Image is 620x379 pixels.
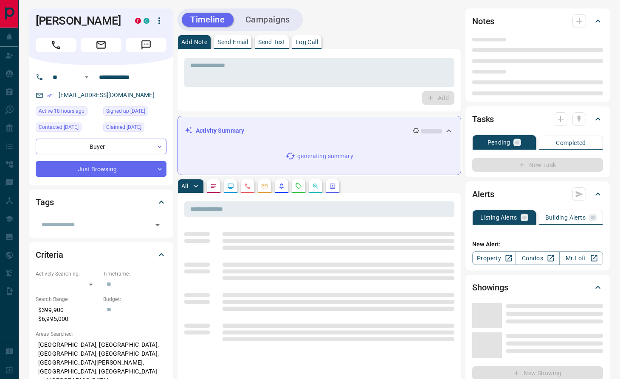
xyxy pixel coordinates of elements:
button: Open [152,219,163,231]
div: Tasks [472,109,603,129]
div: Notes [472,11,603,31]
span: Email [81,38,121,52]
h2: Tasks [472,112,494,126]
span: Call [36,38,76,52]
span: Signed up [DATE] [106,107,145,115]
div: Showings [472,277,603,298]
span: Message [126,38,166,52]
div: Tue Sep 23 2025 [36,123,99,134]
a: [EMAIL_ADDRESS][DOMAIN_NAME] [59,92,155,98]
p: Add Note [181,39,207,45]
svg: Calls [244,183,251,189]
p: Listing Alerts [480,215,517,220]
p: Pending [488,139,510,145]
span: Contacted [DATE] [39,123,79,131]
p: Log Call [296,39,318,45]
div: Buyer [36,139,166,154]
div: Just Browsing [36,161,166,177]
button: Campaigns [237,13,299,27]
p: Building Alerts [545,215,586,220]
a: Property [472,251,516,265]
h2: Criteria [36,248,63,262]
svg: Notes [210,183,217,189]
p: Budget: [103,295,166,303]
svg: Listing Alerts [278,183,285,189]
div: Wed Sep 30 2020 [103,106,166,118]
p: Activity Summary [196,126,244,135]
button: Timeline [182,13,234,27]
svg: Email Verified [47,92,53,98]
a: Condos [516,251,559,265]
div: Mon Oct 13 2025 [36,106,99,118]
div: Wed Mar 20 2024 [103,123,166,134]
div: Alerts [472,184,603,204]
h2: Showings [472,281,508,294]
p: Actively Searching: [36,270,99,278]
p: Areas Searched: [36,330,166,338]
p: $399,900 - $6,995,000 [36,303,99,326]
div: Criteria [36,245,166,265]
div: property.ca [135,18,141,24]
p: generating summary [297,152,353,161]
svg: Agent Actions [329,183,336,189]
p: Timeframe: [103,270,166,278]
p: Send Email [217,39,248,45]
div: Activity Summary [185,123,454,139]
h2: Tags [36,195,54,209]
h2: Notes [472,14,494,28]
span: Claimed [DATE] [106,123,141,131]
button: Open [82,72,92,82]
h2: Alerts [472,187,494,201]
p: New Alert: [472,240,603,249]
svg: Opportunities [312,183,319,189]
div: Tags [36,192,166,212]
p: Completed [556,140,586,146]
svg: Lead Browsing Activity [227,183,234,189]
p: Send Text [258,39,285,45]
svg: Requests [295,183,302,189]
span: Active 18 hours ago [39,107,85,115]
svg: Emails [261,183,268,189]
p: All [181,183,188,189]
a: Mr.Loft [559,251,603,265]
h1: [PERSON_NAME] [36,14,122,28]
p: Search Range: [36,295,99,303]
div: condos.ca [144,18,149,24]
